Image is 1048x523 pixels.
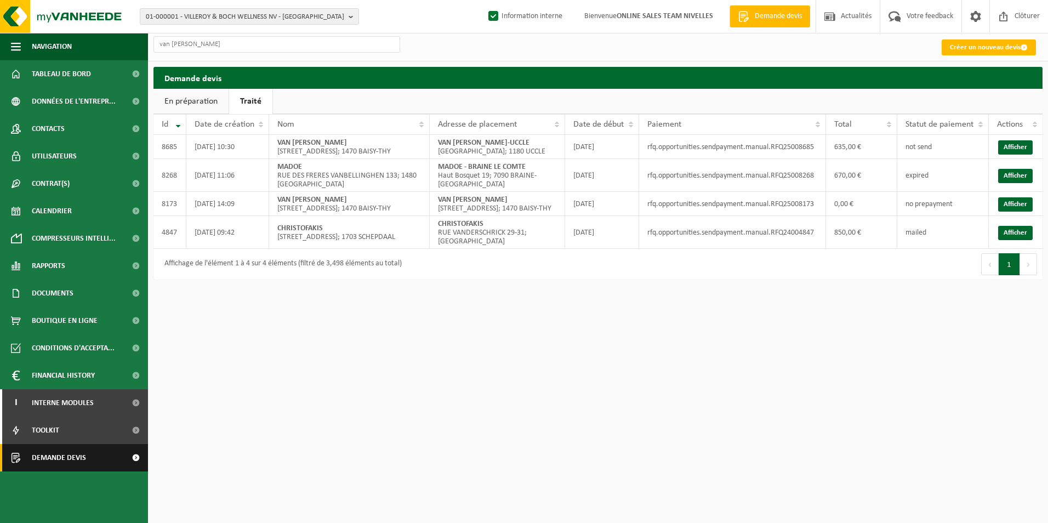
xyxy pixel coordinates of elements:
[186,135,269,159] td: [DATE] 10:30
[277,224,323,232] strong: CHRISTOFAKIS
[159,254,402,274] div: Affichage de l'élément 1 à 4 sur 4 éléments (filtré de 3,498 éléments au total)
[998,169,1033,183] a: Afficher
[998,226,1033,240] a: Afficher
[438,139,529,147] strong: VAN [PERSON_NAME]-UCCLE
[430,192,565,216] td: [STREET_ADDRESS]; 1470 BAISY-THY
[565,135,639,159] td: [DATE]
[277,120,294,129] span: Nom
[430,216,565,249] td: RUE VANDERSCHRICK 29-31; [GEOGRAPHIC_DATA]
[1020,253,1037,275] button: Next
[32,280,73,307] span: Documents
[32,143,77,170] span: Utilisateurs
[186,216,269,249] td: [DATE] 09:42
[905,120,973,129] span: Statut de paiement
[186,159,269,192] td: [DATE] 11:06
[565,216,639,249] td: [DATE]
[269,159,430,192] td: RUE DES FRERES VANBELLINGHEN 133; 1480 [GEOGRAPHIC_DATA]
[998,140,1033,155] a: Afficher
[32,389,94,417] span: Interne modules
[834,120,852,129] span: Total
[905,172,929,180] span: expired
[153,135,186,159] td: 8685
[32,252,65,280] span: Rapports
[905,229,926,237] span: mailed
[647,120,681,129] span: Paiement
[905,200,953,208] span: no prepayment
[430,159,565,192] td: Haut Bosquet 19; 7090 BRAINE-[GEOGRAPHIC_DATA]
[11,389,21,417] span: I
[153,192,186,216] td: 8173
[153,216,186,249] td: 4847
[826,216,897,249] td: 850,00 €
[826,192,897,216] td: 0,00 €
[438,196,508,204] strong: VAN [PERSON_NAME]
[730,5,810,27] a: Demande devis
[486,8,562,25] label: Information interne
[32,362,95,389] span: Financial History
[32,197,72,225] span: Calendrier
[32,225,116,252] span: Compresseurs intelli...
[617,12,713,20] strong: ONLINE SALES TEAM NIVELLES
[752,11,805,22] span: Demande devis
[905,143,932,151] span: not send
[999,253,1020,275] button: 1
[565,159,639,192] td: [DATE]
[639,192,826,216] td: rfq.opportunities.sendpayment.manual.RFQ25008173
[32,115,65,143] span: Contacts
[277,163,302,171] strong: MADOE
[277,139,347,147] strong: VAN [PERSON_NAME]
[269,216,430,249] td: [STREET_ADDRESS]; 1703 SCHEPDAAL
[277,196,347,204] strong: VAN [PERSON_NAME]
[32,307,98,334] span: Boutique en ligne
[269,135,430,159] td: [STREET_ADDRESS]; 1470 BAISY-THY
[269,192,430,216] td: [STREET_ADDRESS]; 1470 BAISY-THY
[229,89,272,114] a: Traité
[146,9,344,25] span: 01-000001 - VILLEROY & BOCH WELLNESS NV - [GEOGRAPHIC_DATA]
[438,220,483,228] strong: CHRISTOFAKIS
[998,197,1033,212] a: Afficher
[32,334,115,362] span: Conditions d'accepta...
[153,36,400,53] input: Chercher
[573,120,624,129] span: Date de début
[186,192,269,216] td: [DATE] 14:09
[32,170,70,197] span: Contrat(s)
[140,8,359,25] button: 01-000001 - VILLEROY & BOCH WELLNESS NV - [GEOGRAPHIC_DATA]
[32,444,86,471] span: Demande devis
[639,159,826,192] td: rfq.opportunities.sendpayment.manual.RFQ25008268
[438,120,517,129] span: Adresse de placement
[32,60,91,88] span: Tableau de bord
[826,159,897,192] td: 670,00 €
[32,33,72,60] span: Navigation
[981,253,999,275] button: Previous
[153,159,186,192] td: 8268
[997,120,1023,129] span: Actions
[826,135,897,159] td: 635,00 €
[162,120,168,129] span: Id
[430,135,565,159] td: [GEOGRAPHIC_DATA]; 1180 UCCLE
[565,192,639,216] td: [DATE]
[32,88,116,115] span: Données de l'entrepr...
[32,417,59,444] span: Toolkit
[153,89,229,114] a: En préparation
[153,67,1043,88] h2: Demande devis
[195,120,254,129] span: Date de création
[942,39,1036,55] a: Créer un nouveau devis
[639,216,826,249] td: rfq.opportunities.sendpayment.manual.RFQ24004847
[438,163,526,171] strong: MADOE - BRAINE LE COMTE
[639,135,826,159] td: rfq.opportunities.sendpayment.manual.RFQ25008685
